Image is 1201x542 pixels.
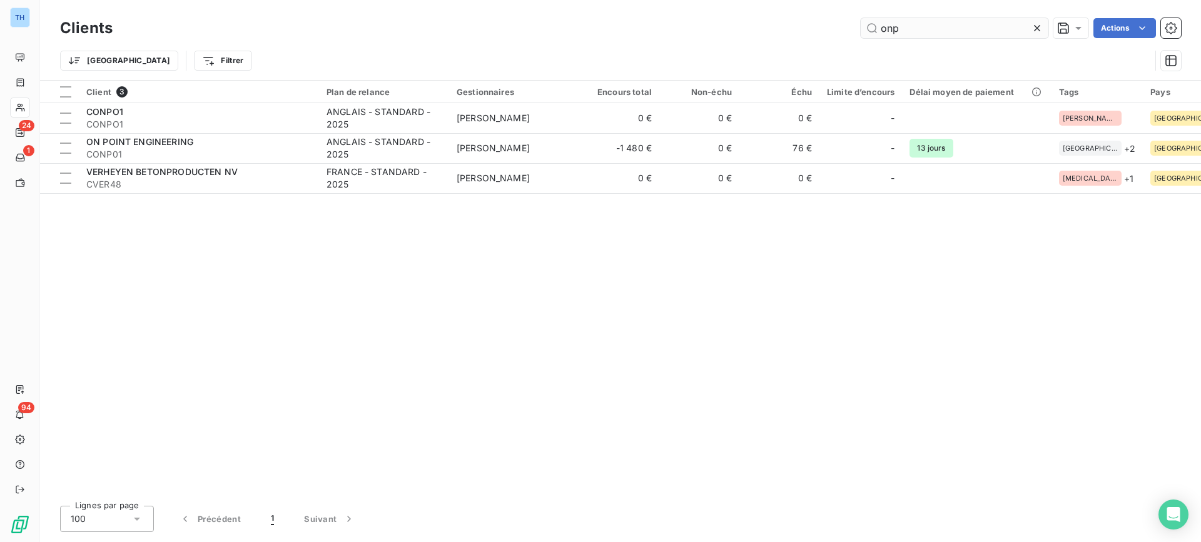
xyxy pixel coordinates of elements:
span: CONPO1 [86,106,123,117]
button: Suivant [289,506,370,532]
span: ON POINT ENGINEERING [86,136,193,147]
h3: Clients [60,17,113,39]
div: Non-échu [667,87,732,97]
a: 24 [10,123,29,143]
div: Délai moyen de paiement [910,87,1043,97]
button: Actions [1093,18,1156,38]
div: ANGLAIS - STANDARD - 2025 [327,136,442,161]
div: Échu [747,87,812,97]
span: - [891,172,894,184]
span: 13 jours [910,139,953,158]
span: - [891,112,894,124]
span: [MEDICAL_DATA][PERSON_NAME] [1063,174,1118,182]
span: CONPO1 [86,118,312,131]
div: FRANCE - STANDARD - 2025 [327,166,442,191]
span: 1 [271,513,274,525]
button: Précédent [164,506,256,532]
span: [PERSON_NAME] [457,173,530,183]
span: [PERSON_NAME] [1063,114,1118,122]
td: 0 € [579,103,659,133]
a: 1 [10,148,29,168]
img: Logo LeanPay [10,514,30,534]
td: 0 € [659,133,739,163]
div: Open Intercom Messenger [1158,499,1188,529]
span: 100 [71,513,86,525]
span: [GEOGRAPHIC_DATA] [1063,144,1118,152]
span: VERHEYEN BETONPRODUCTEN NV [86,166,238,177]
div: Limite d’encours [827,87,894,97]
td: 76 € [739,133,819,163]
span: CONP01 [86,148,312,161]
span: 1 [23,145,34,156]
span: [PERSON_NAME] [457,143,530,153]
td: 0 € [739,103,819,133]
span: + 2 [1124,142,1135,155]
div: ANGLAIS - STANDARD - 2025 [327,106,442,131]
div: Encours total [587,87,652,97]
span: - [891,142,894,154]
input: Rechercher [861,18,1048,38]
span: + 1 [1124,172,1133,185]
td: 0 € [659,103,739,133]
td: 0 € [579,163,659,193]
td: 0 € [659,163,739,193]
button: [GEOGRAPHIC_DATA] [60,51,178,71]
div: Gestionnaires [457,87,572,97]
div: TH [10,8,30,28]
td: -1 480 € [579,133,659,163]
span: Client [86,87,111,97]
div: Tags [1059,87,1135,97]
span: [PERSON_NAME] [457,113,530,123]
button: 1 [256,506,289,532]
span: 3 [116,86,128,98]
span: 94 [18,402,34,413]
div: Plan de relance [327,87,442,97]
span: CVER48 [86,178,312,191]
span: 24 [19,120,34,131]
button: Filtrer [194,51,251,71]
td: 0 € [739,163,819,193]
